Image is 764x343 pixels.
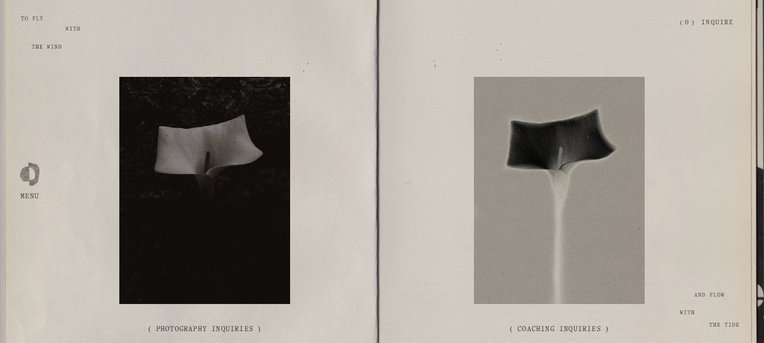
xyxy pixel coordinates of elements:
[701,13,733,33] a: Inquire
[680,20,683,25] span: (
[680,19,694,27] a: 0 items in cart
[685,20,689,25] span: 0
[692,20,694,25] span: )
